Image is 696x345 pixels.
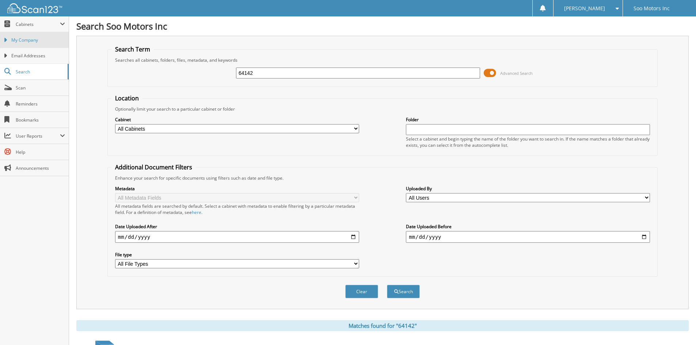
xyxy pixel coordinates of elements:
input: end [406,231,650,243]
span: [PERSON_NAME] [564,6,605,11]
span: Search [16,69,64,75]
label: Date Uploaded After [115,223,359,230]
legend: Search Term [111,45,154,53]
span: Bookmarks [16,117,65,123]
label: Date Uploaded Before [406,223,650,230]
div: Searches all cabinets, folders, files, metadata, and keywords [111,57,654,63]
div: Matches found for "64142" [76,320,689,331]
span: Reminders [16,101,65,107]
span: Email Addresses [11,53,65,59]
label: Metadata [115,185,359,192]
span: Cabinets [16,21,60,27]
div: Optionally limit your search to a particular cabinet or folder [111,106,654,112]
span: Announcements [16,165,65,171]
label: Folder [406,116,650,123]
h1: Search Soo Motors Inc [76,20,689,32]
img: scan123-logo-white.svg [7,3,62,13]
iframe: Chat Widget [659,310,696,345]
span: User Reports [16,133,60,139]
span: My Company [11,37,65,43]
legend: Additional Document Filters [111,163,196,171]
span: Help [16,149,65,155]
legend: Location [111,94,142,102]
div: Select a cabinet and begin typing the name of the folder you want to search in. If the name match... [406,136,650,148]
button: Search [387,285,420,298]
div: Enhance your search for specific documents using filters such as date and file type. [111,175,654,181]
label: Uploaded By [406,185,650,192]
span: Advanced Search [500,70,533,76]
button: Clear [345,285,378,298]
span: Soo Motors Inc [634,6,670,11]
label: Cabinet [115,116,359,123]
input: start [115,231,359,243]
span: Scan [16,85,65,91]
label: File type [115,252,359,258]
div: All metadata fields are searched by default. Select a cabinet with metadata to enable filtering b... [115,203,359,215]
a: here [192,209,201,215]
